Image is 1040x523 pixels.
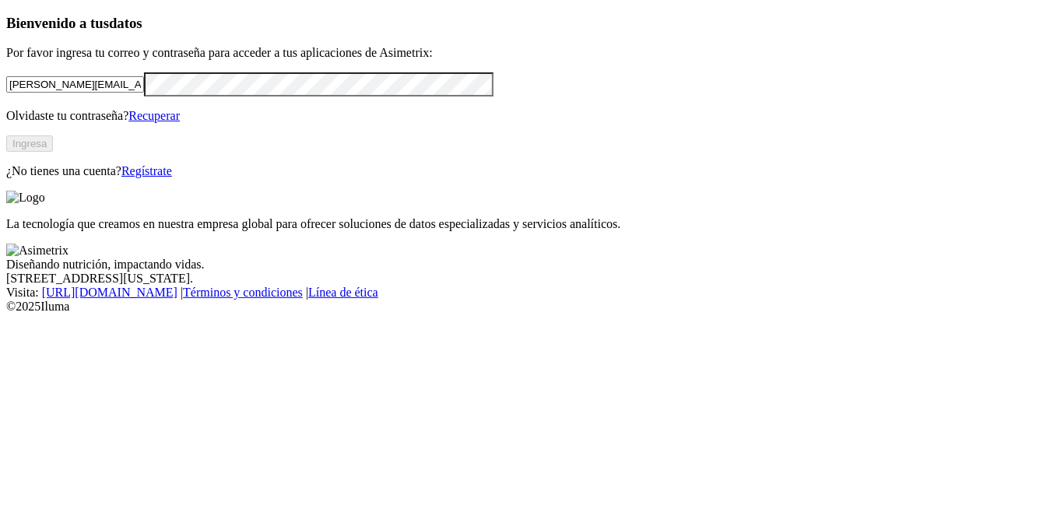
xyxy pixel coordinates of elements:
[121,164,172,177] a: Regístrate
[6,272,1034,286] div: [STREET_ADDRESS][US_STATE].
[183,286,303,299] a: Términos y condiciones
[6,217,1034,231] p: La tecnología que creamos en nuestra empresa global para ofrecer soluciones de datos especializad...
[109,15,142,31] span: datos
[6,76,144,93] input: Tu correo
[6,46,1034,60] p: Por favor ingresa tu correo y contraseña para acceder a tus aplicaciones de Asimetrix:
[6,135,53,152] button: Ingresa
[6,286,1034,300] div: Visita : | |
[42,286,177,299] a: [URL][DOMAIN_NAME]
[6,164,1034,178] p: ¿No tienes una cuenta?
[6,258,1034,272] div: Diseñando nutrición, impactando vidas.
[6,244,69,258] img: Asimetrix
[308,286,378,299] a: Línea de ética
[6,15,1034,32] h3: Bienvenido a tus
[6,300,1034,314] div: © 2025 Iluma
[6,191,45,205] img: Logo
[6,109,1034,123] p: Olvidaste tu contraseña?
[128,109,180,122] a: Recuperar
